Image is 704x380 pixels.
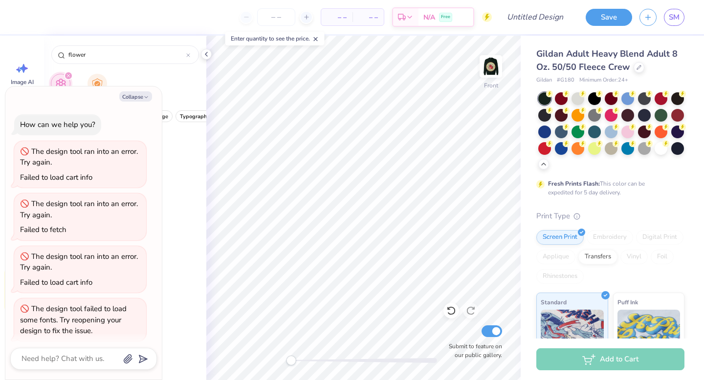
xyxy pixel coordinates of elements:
button: filter button [81,74,113,103]
div: Failed to load cart info [20,172,92,182]
img: Front [481,57,501,76]
div: Vinyl [620,250,648,264]
div: Digital Print [636,230,683,245]
img: Standard [541,310,604,359]
input: – – [257,8,295,26]
div: The design tool ran into an error. Try again. [20,252,138,273]
div: How can we help you? [20,120,95,129]
span: Puff Ink [617,297,638,307]
div: Transfers [578,250,617,264]
img: Clipart Image [55,78,66,89]
div: Applique [536,250,575,264]
span: Image AI [11,78,34,86]
div: The design tool ran into an error. Try again. [20,147,138,168]
div: Front [484,81,498,90]
div: Accessibility label [286,356,296,365]
span: # G180 [557,76,574,84]
span: Minimum Order: 24 + [579,76,628,84]
input: Try "Stars" [67,50,186,60]
div: Enter quantity to see the price. [225,32,325,45]
span: Gildan [536,76,552,84]
div: Embroidery [587,230,633,245]
span: – – [358,12,378,22]
strong: Fresh Prints Flash: [548,180,600,188]
button: Save [586,9,632,26]
button: filter button [51,74,70,103]
div: filter for School's Logo [81,74,113,103]
span: SM [669,12,680,23]
input: Untitled Design [499,7,571,27]
span: Gildan Adult Heavy Blend Adult 8 Oz. 50/50 Fleece Crew [536,48,678,73]
div: The design tool ran into an error. Try again. [20,199,138,220]
span: N/A [423,12,435,22]
img: Puff Ink [617,310,681,359]
span: Standard [541,297,567,307]
div: Failed to fetch [20,225,66,234]
img: School's Logo Image [92,78,103,89]
span: Typography [180,113,210,120]
div: The design tool failed to load some fonts. Try reopening your design to fix the issue. [20,304,127,336]
div: Rhinestones [536,269,584,284]
button: filter button [176,110,214,122]
label: Submit to feature on our public gallery. [443,342,502,359]
span: Free [441,14,450,21]
div: filter for Clipart [51,74,70,103]
div: Foil [651,250,674,264]
div: Failed to load cart info [20,277,92,287]
button: Collapse [119,91,152,102]
div: This color can be expedited for 5 day delivery. [548,179,668,197]
div: Print Type [536,211,684,222]
a: SM [664,9,684,26]
span: – – [327,12,347,22]
div: Screen Print [536,230,584,245]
